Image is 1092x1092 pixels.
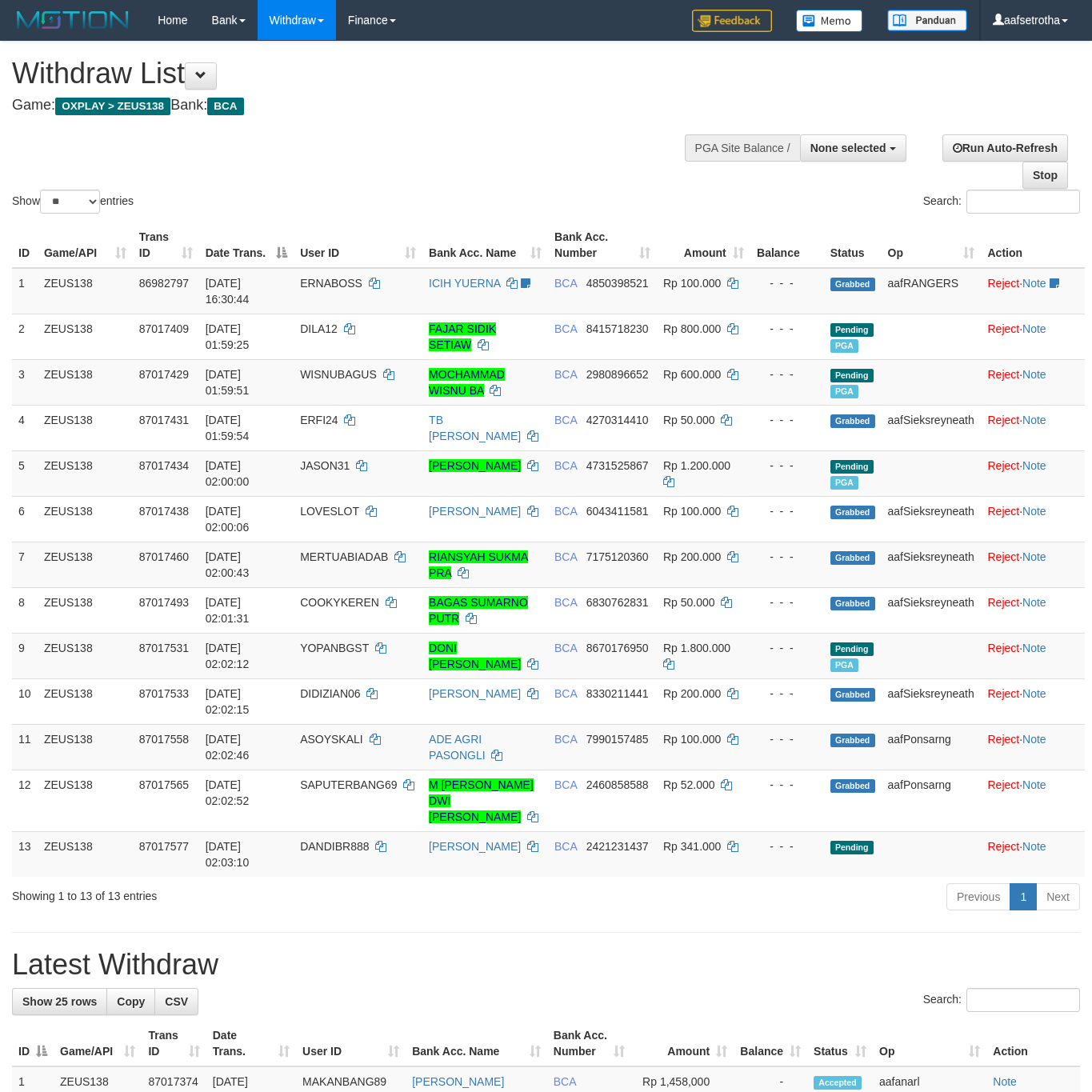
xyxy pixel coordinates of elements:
[554,322,577,335] span: BCA
[586,687,649,700] span: Copy 8330211441 to clipboard
[986,1021,1080,1066] th: Action
[586,414,649,426] span: Copy 4270314410 to clipboard
[882,678,982,724] td: aafSieksreyneath
[663,840,721,853] span: Rp 341.000
[12,359,38,405] td: 3
[429,778,534,823] a: M [PERSON_NAME] DWI [PERSON_NAME]
[1022,642,1046,654] a: Note
[757,838,818,854] div: - - -
[154,988,198,1015] a: CSV
[830,323,874,337] span: Pending
[830,551,875,565] span: Grabbed
[139,733,189,746] span: 87017558
[55,98,170,115] span: OXPLAY > ZEUS138
[814,1076,862,1090] span: Accepted
[663,550,721,563] span: Rp 200.000
[946,883,1010,910] a: Previous
[429,642,521,670] a: DONI [PERSON_NAME]
[631,1021,734,1066] th: Amount: activate to sort column ascending
[586,505,649,518] span: Copy 6043411581 to clipboard
[882,405,982,450] td: aafSieksreyneath
[300,778,397,791] span: SAPUTERBANG69
[981,268,1085,314] td: ·
[300,642,369,654] span: YOPANBGST
[807,1021,873,1066] th: Status: activate to sort column ascending
[139,459,189,472] span: 87017434
[586,550,649,563] span: Copy 7175120360 to clipboard
[757,731,818,747] div: - - -
[206,778,250,807] span: [DATE] 02:02:52
[300,596,379,609] span: COOKYKEREN
[987,642,1019,654] a: Reject
[987,368,1019,381] a: Reject
[830,414,875,428] span: Grabbed
[300,505,359,518] span: LOVESLOT
[1022,687,1046,700] a: Note
[873,1021,986,1066] th: Op: activate to sort column ascending
[1022,459,1046,472] a: Note
[882,268,982,314] td: aafRANGERS
[300,414,338,426] span: ERFI24
[757,686,818,702] div: - - -
[1022,778,1046,791] a: Note
[586,733,649,746] span: Copy 7990157485 to clipboard
[139,368,189,381] span: 87017429
[300,277,362,290] span: ERNABOSS
[586,459,649,472] span: Copy 4731525867 to clipboard
[12,496,38,542] td: 6
[139,414,189,426] span: 87017431
[757,640,818,656] div: - - -
[981,633,1085,678] td: ·
[657,222,750,268] th: Amount: activate to sort column ascending
[12,882,443,904] div: Showing 1 to 13 of 13 entries
[663,277,721,290] span: Rp 100.000
[38,405,133,450] td: ZEUS138
[554,733,577,746] span: BCA
[554,840,577,853] span: BCA
[981,450,1085,496] td: ·
[663,733,721,746] span: Rp 100.000
[38,678,133,724] td: ZEUS138
[38,724,133,770] td: ZEUS138
[734,1021,807,1066] th: Balance: activate to sort column ascending
[38,831,133,877] td: ZEUS138
[38,222,133,268] th: Game/API: activate to sort column ascending
[830,476,858,490] span: Marked by aafanarl
[830,688,875,702] span: Grabbed
[199,222,294,268] th: Date Trans.: activate to sort column descending
[981,314,1085,359] td: ·
[554,596,577,609] span: BCA
[810,142,886,154] span: None selected
[429,687,521,700] a: [PERSON_NAME]
[12,314,38,359] td: 2
[830,658,858,672] span: Marked by aafanarl
[206,368,250,397] span: [DATE] 01:59:51
[586,840,649,853] span: Copy 2421231437 to clipboard
[12,678,38,724] td: 10
[12,542,38,587] td: 7
[757,549,818,565] div: - - -
[206,642,250,670] span: [DATE] 02:02:12
[1010,883,1037,910] a: 1
[1022,733,1046,746] a: Note
[554,687,577,700] span: BCA
[882,222,982,268] th: Op: activate to sort column ascending
[206,1021,296,1066] th: Date Trans.: activate to sort column ascending
[548,222,657,268] th: Bank Acc. Number: activate to sort column ascending
[830,642,874,656] span: Pending
[206,840,250,869] span: [DATE] 02:03:10
[830,779,875,793] span: Grabbed
[554,505,577,518] span: BCA
[300,459,350,472] span: JASON31
[429,550,528,579] a: RIANSYAH SUKMA PRA
[12,190,134,214] label: Show entries
[38,359,133,405] td: ZEUS138
[12,587,38,633] td: 8
[139,596,189,609] span: 87017493
[830,369,874,382] span: Pending
[663,505,721,518] span: Rp 100.000
[981,678,1085,724] td: ·
[830,506,875,519] span: Grabbed
[966,190,1080,214] input: Search:
[206,550,250,579] span: [DATE] 02:00:43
